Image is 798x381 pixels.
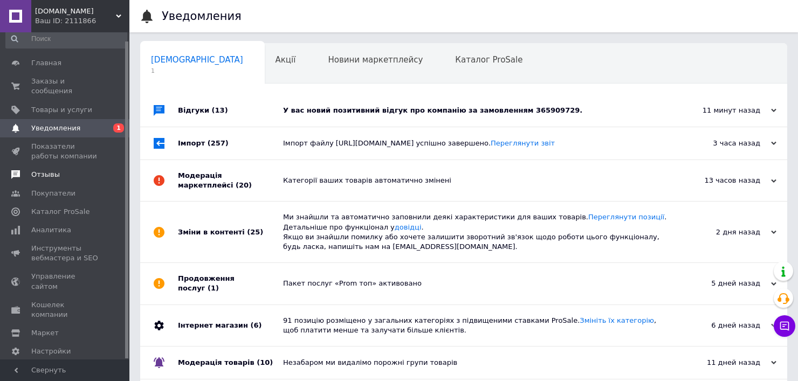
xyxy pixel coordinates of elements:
[31,347,71,356] span: Настройки
[178,127,283,160] div: Імпорт
[31,58,61,68] span: Главная
[212,106,228,114] span: (13)
[580,316,654,324] a: Змініть їх категорію
[669,227,776,237] div: 2 дня назад
[151,67,243,75] span: 1
[588,213,664,221] a: Переглянути позиції
[669,279,776,288] div: 5 дней назад
[35,6,116,16] span: Patelnya.net
[31,244,100,263] span: Инструменты вебмастера и SEO
[283,176,669,185] div: Категорії ваших товарів автоматично змінені
[208,139,229,147] span: (257)
[669,176,776,185] div: 13 часов назад
[178,305,283,346] div: Інтернет магазин
[178,347,283,379] div: Модерація товарів
[247,228,263,236] span: (25)
[236,181,252,189] span: (20)
[31,142,100,161] span: Показатели работы компании
[257,358,273,366] span: (10)
[31,105,92,115] span: Товары и услуги
[31,170,60,179] span: Отзывы
[151,55,243,65] span: [DEMOGRAPHIC_DATA]
[669,138,776,148] div: 3 часа назад
[31,272,100,291] span: Управление сайтом
[669,321,776,330] div: 6 дней назад
[283,212,669,252] div: Ми знайшли та автоматично заповнили деякі характеристики для ваших товарів. . Детальніше про функ...
[35,16,129,26] div: Ваш ID: 2111866
[250,321,262,329] span: (6)
[774,315,795,337] button: Чат с покупателем
[455,55,522,65] span: Каталог ProSale
[31,207,90,217] span: Каталог ProSale
[276,55,296,65] span: Акції
[5,29,127,49] input: Поиск
[31,328,59,338] span: Маркет
[31,225,71,235] span: Аналитика
[178,94,283,127] div: Відгуки
[178,160,283,201] div: Модерація маркетплейсі
[208,284,219,292] span: (1)
[31,300,100,320] span: Кошелек компании
[178,202,283,262] div: Зміни в контенті
[283,358,669,368] div: Незабаром ми видалімо порожні групи товарів
[178,263,283,304] div: Продовження послуг
[283,279,669,288] div: Пакет послуг «Prom топ» активовано
[31,77,100,96] span: Заказы и сообщения
[31,123,80,133] span: Уведомления
[328,55,423,65] span: Новини маркетплейсу
[113,123,124,133] span: 1
[283,316,669,335] div: 91 позицію розміщено у загальних категоріях з підвищеними ставками ProSale. , щоб платити менше т...
[283,106,669,115] div: У вас новий позитивний відгук про компанію за замовленням 365909729.
[162,10,242,23] h1: Уведомления
[669,106,776,115] div: 11 минут назад
[395,223,422,231] a: довідці
[283,138,669,148] div: Імпорт файлу [URL][DOMAIN_NAME] успішно завершено.
[669,358,776,368] div: 11 дней назад
[31,189,75,198] span: Покупатели
[491,139,555,147] a: Переглянути звіт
